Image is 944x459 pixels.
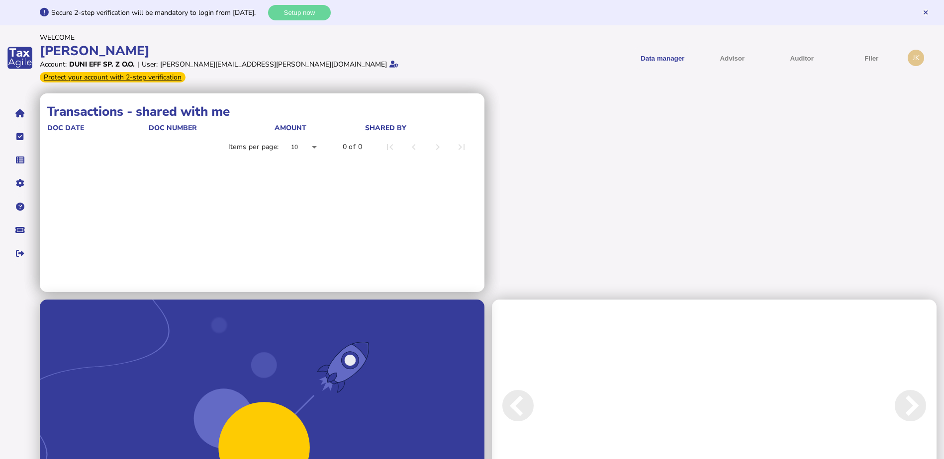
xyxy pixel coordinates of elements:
[631,46,694,70] button: Shows a dropdown of Data manager options
[9,196,30,217] button: Help pages
[770,46,833,70] button: Auditor
[365,123,475,133] div: shared by
[840,46,903,70] button: Filer
[228,142,279,152] div: Items per page:
[69,60,135,69] div: Duni EFF Sp. z o.o.
[40,42,469,60] div: [PERSON_NAME]
[149,123,274,133] div: doc number
[275,123,364,133] div: Amount
[275,123,306,133] div: Amount
[9,103,30,124] button: Home
[137,60,139,69] div: |
[47,103,477,120] h1: Transactions - shared with me
[9,220,30,240] button: Raise a support ticket
[9,150,30,170] button: Data manager
[9,126,30,147] button: Tasks
[365,123,406,133] div: shared by
[922,9,929,16] button: Hide message
[389,61,398,68] i: Email verified
[40,72,186,82] div: From Oct 1, 2025, 2-step verification will be required to login. Set it up now...
[51,8,266,17] div: Secure 2-step verification will be mandatory to login from [DATE].
[9,243,30,264] button: Sign out
[9,173,30,194] button: Manage settings
[47,123,148,133] div: doc date
[47,123,84,133] div: doc date
[142,60,158,69] div: User:
[40,33,469,42] div: Welcome
[908,50,924,66] div: Profile settings
[268,5,331,20] button: Setup now
[160,60,387,69] div: [PERSON_NAME][EMAIL_ADDRESS][PERSON_NAME][DOMAIN_NAME]
[343,142,362,152] div: 0 of 0
[40,60,67,69] div: Account:
[16,160,24,160] i: Data manager
[474,46,903,70] menu: navigate products
[701,46,763,70] button: Shows a dropdown of VAT Advisor options
[149,123,197,133] div: doc number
